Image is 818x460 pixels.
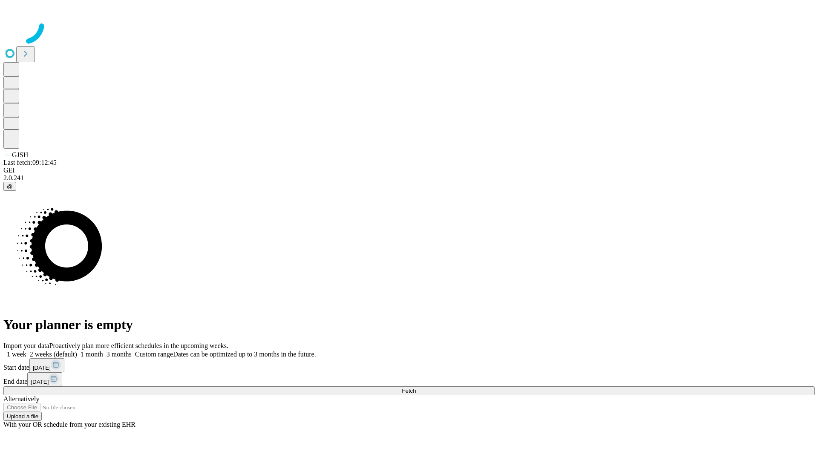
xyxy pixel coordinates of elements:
[31,379,49,385] span: [DATE]
[7,183,13,190] span: @
[3,159,57,166] span: Last fetch: 09:12:45
[12,151,28,158] span: GJSH
[7,351,26,358] span: 1 week
[173,351,316,358] span: Dates can be optimized up to 3 months in the future.
[3,412,42,421] button: Upload a file
[3,372,815,386] div: End date
[30,351,77,358] span: 2 weeks (default)
[33,365,51,371] span: [DATE]
[3,182,16,191] button: @
[3,386,815,395] button: Fetch
[81,351,103,358] span: 1 month
[107,351,132,358] span: 3 months
[3,317,815,333] h1: Your planner is empty
[3,395,39,402] span: Alternatively
[3,358,815,372] div: Start date
[3,174,815,182] div: 2.0.241
[49,342,228,349] span: Proactively plan more efficient schedules in the upcoming weeks.
[3,421,135,428] span: With your OR schedule from your existing EHR
[29,358,64,372] button: [DATE]
[402,388,416,394] span: Fetch
[3,167,815,174] div: GEI
[135,351,173,358] span: Custom range
[3,342,49,349] span: Import your data
[27,372,62,386] button: [DATE]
